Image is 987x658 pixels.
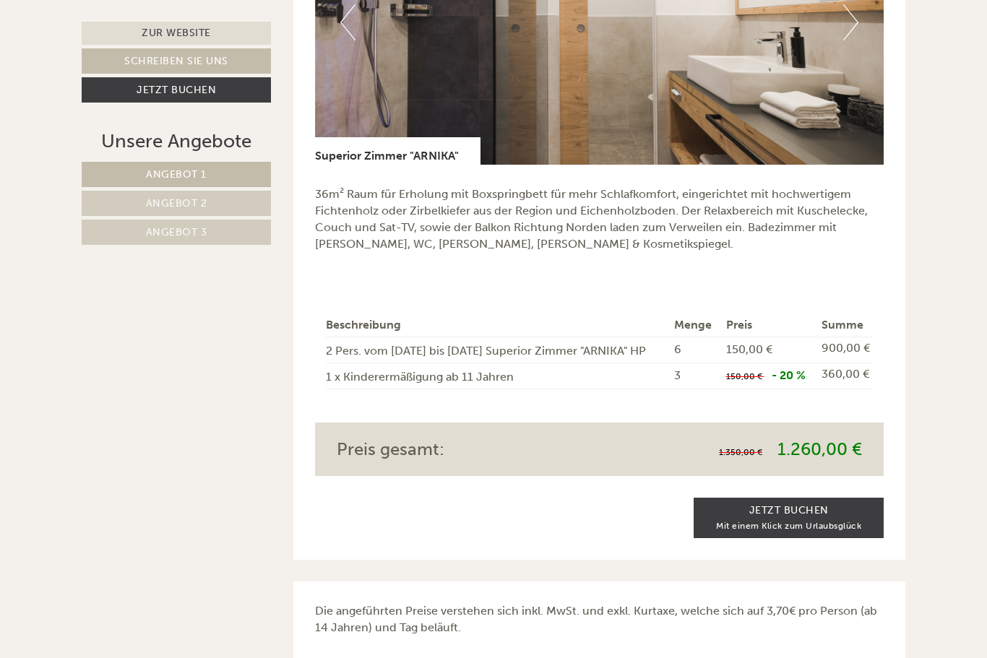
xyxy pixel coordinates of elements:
[816,314,873,337] th: Summe
[146,197,207,209] span: Angebot 2
[816,337,873,363] td: 900,00 €
[11,39,249,83] div: Guten Tag, wie können wir Ihnen helfen?
[726,371,762,381] span: 150,00 €
[694,498,884,538] a: Jetzt buchenMit einem Klick zum Urlaubsglück
[82,77,271,103] a: Jetzt buchen
[22,70,242,80] small: 17:30
[340,4,355,40] button: Previous
[315,603,884,636] p: Die angeführten Preise verstehen sich inkl. MwSt. und exkl. Kurtaxe, welche sich auf 3,70€ pro Pe...
[22,42,242,53] div: Hotel [GEOGRAPHIC_DATA]
[720,314,816,337] th: Preis
[816,363,873,389] td: 360,00 €
[668,337,720,363] td: 6
[315,137,480,165] div: Superior Zimmer "ARNIKA"
[146,168,207,181] span: Angebot 1
[315,186,884,252] p: 36m² Raum für Erholung mit Boxspringbett für mehr Schlafkomfort, eingerichtet mit hochwertigem Fi...
[482,381,569,406] button: Senden
[326,437,600,462] div: Preis gesamt:
[726,342,772,356] span: 150,00 €
[668,363,720,389] td: 3
[82,128,271,155] div: Unsere Angebote
[259,11,311,35] div: [DATE]
[843,4,858,40] button: Next
[146,226,207,238] span: Angebot 3
[82,22,271,45] a: Zur Website
[82,48,271,74] a: Schreiben Sie uns
[326,337,668,363] td: 2 Pers. vom [DATE] bis [DATE] Superior Zimmer "ARNIKA" HP
[716,521,861,531] span: Mit einem Klick zum Urlaubsglück
[777,438,862,459] span: 1.260,00 €
[719,447,762,457] span: 1.350,00 €
[326,314,668,337] th: Beschreibung
[668,314,720,337] th: Menge
[772,368,806,382] span: - 20 %
[326,363,668,389] td: 1 x Kinderermäßigung ab 11 Jahren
